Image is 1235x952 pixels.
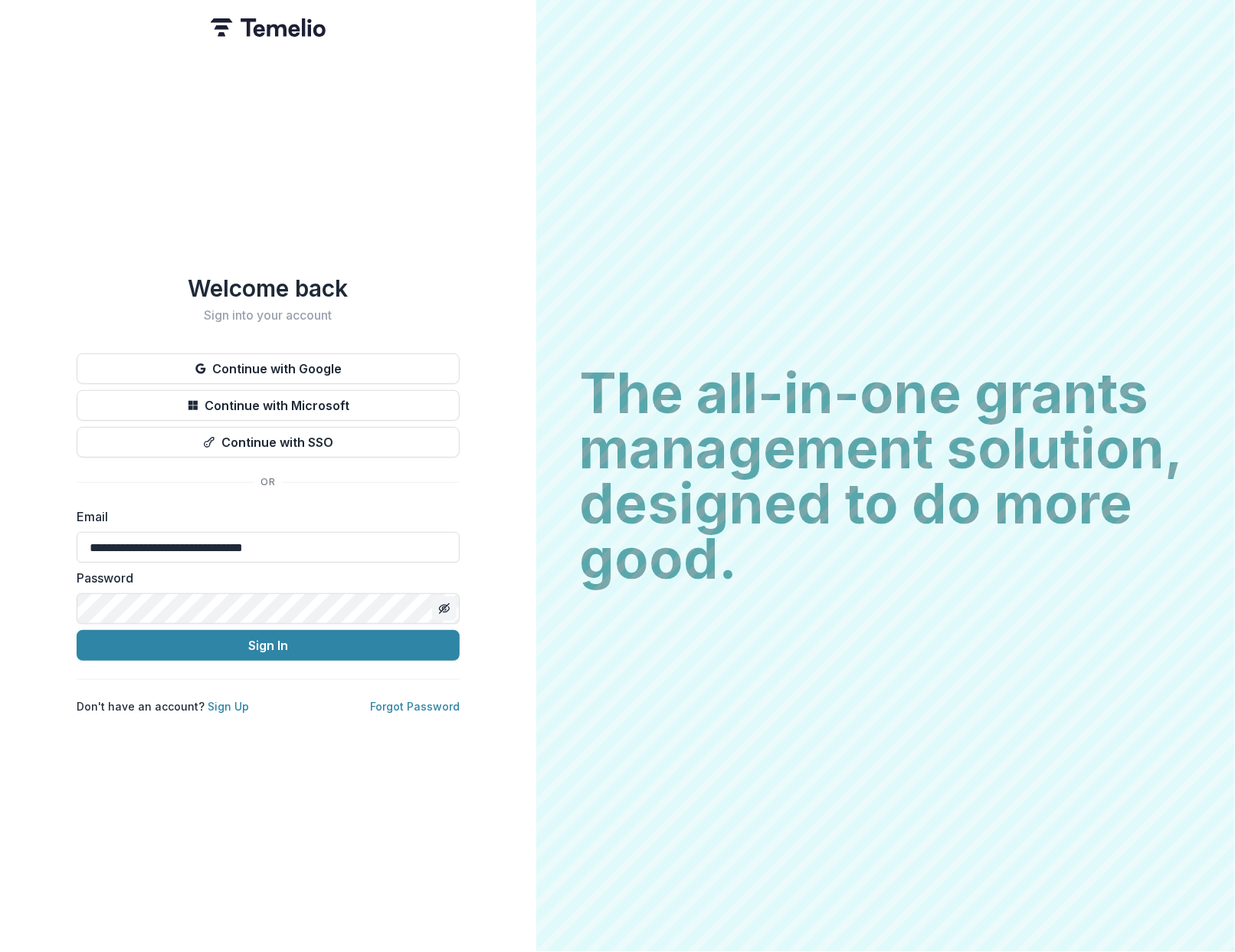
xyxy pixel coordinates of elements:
[432,596,457,621] button: Toggle password visibility
[77,698,249,714] p: Don't have an account?
[77,390,460,421] button: Continue with Microsoft
[370,700,460,713] a: Forgot Password
[77,569,450,587] label: Password
[77,427,460,458] button: Continue with SSO
[77,630,460,661] button: Sign In
[77,274,460,302] h1: Welcome back
[77,353,460,384] button: Continue with Google
[77,308,460,323] h2: Sign into your account
[208,700,249,713] a: Sign Up
[77,507,450,526] label: Email
[211,18,326,37] img: Temelio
